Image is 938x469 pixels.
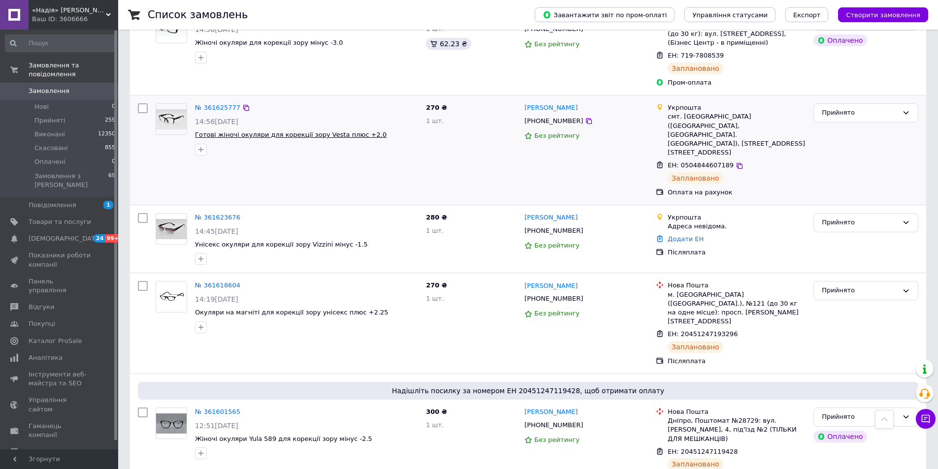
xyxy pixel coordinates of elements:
span: ЕН: 20451247119428 [668,448,738,455]
span: Каталог ProSale [29,337,82,345]
a: Жіночі окуляри Yula 589 для корекції зору мінус -2.5 [195,435,372,442]
span: Замовлення з [PERSON_NAME] [34,172,108,189]
div: Ваш ID: 3606666 [32,15,118,24]
div: [PHONE_NUMBER] [522,224,585,237]
a: № 361601565 [195,408,240,415]
span: 14:19[DATE] [195,295,238,303]
img: Фото товару [156,289,187,305]
input: Пошук [5,34,116,52]
span: Без рейтингу [534,242,580,249]
span: [DEMOGRAPHIC_DATA] [29,234,101,243]
h1: Список замовлень [148,9,248,21]
div: Прийнято [822,412,898,422]
div: Укрпошта [668,103,806,112]
div: Оплачено [813,431,867,442]
span: 0 [112,157,115,166]
div: Оплата на рахунок [668,188,806,197]
div: смт. [GEOGRAPHIC_DATA] ([GEOGRAPHIC_DATA], [GEOGRAPHIC_DATA]. [GEOGRAPHIC_DATA]), [STREET_ADDRESS... [668,112,806,157]
span: ЕН: 0504844607189 [668,161,734,169]
a: Окуляри на магніті для корекції зору унісекс плюс +2.25 [195,309,388,316]
span: Маркет [29,447,54,456]
div: Пром-оплата [668,78,806,87]
span: Повідомлення [29,201,76,210]
a: Створити замовлення [828,11,928,18]
span: 855 [105,144,115,153]
span: Відгуки [29,303,54,312]
span: Без рейтингу [534,132,580,139]
span: 1 шт. [426,295,444,302]
span: 24 [94,234,105,243]
a: Фото товару [156,103,187,135]
img: Фото товару [156,219,187,239]
div: [GEOGRAPHIC_DATA], Поштомат №1832 (до 30 кг): вул. [STREET_ADDRESS], (Бізнес Центр - в приміщенні) [668,21,806,48]
div: [PHONE_NUMBER] [522,419,585,432]
span: Унісекс окуляри для корекції зору Vizzini мінус -1.5 [195,241,368,248]
span: 300 ₴ [426,408,447,415]
button: Управління статусами [684,7,776,22]
span: Аналітика [29,353,63,362]
a: Фото товару [156,213,187,245]
a: [PERSON_NAME] [524,213,578,222]
div: Прийнято [822,218,898,228]
span: Замовлення [29,87,69,95]
div: Оплачено [813,34,867,46]
div: Нова Пошта [668,281,806,290]
span: Без рейтингу [534,436,580,443]
span: 69 [108,172,115,189]
span: Прийняті [34,116,65,125]
span: 270 ₴ [426,104,447,111]
div: [PHONE_NUMBER] [522,115,585,127]
span: 12350 [98,130,115,139]
span: 1 шт. [426,227,444,234]
span: 1 [103,201,113,209]
a: Додати ЕН [668,235,704,243]
span: Нові [34,102,49,111]
div: Укрпошта [668,213,806,222]
a: № 361618604 [195,281,240,289]
span: ЕН: 20451247193296 [668,330,738,338]
span: «Надія» Інтернет-Магазин [32,6,106,15]
button: Створити замовлення [838,7,928,22]
span: Виконані [34,130,65,139]
div: Заплановано [668,341,723,353]
span: 270 ₴ [426,281,447,289]
div: Прийнято [822,285,898,296]
span: Управління сайтом [29,396,91,413]
span: Панель управління [29,277,91,295]
a: [PERSON_NAME] [524,281,578,291]
div: Заплановано [668,63,723,74]
span: 14:58[DATE] [195,26,238,33]
span: Показники роботи компанії [29,251,91,269]
div: Післяплата [668,248,806,257]
span: 12:51[DATE] [195,422,238,430]
div: Післяплата [668,357,806,366]
span: Надішліть посилку за номером ЕН 20451247119428, щоб отримати оплату [142,386,914,396]
span: Без рейтингу [534,310,580,317]
a: Готові жіночі окуляри для корекції зору Vesta плюс +2.0 [195,131,387,138]
span: Оплачені [34,157,65,166]
span: Інструменти веб-майстра та SEO [29,370,91,388]
button: Завантажити звіт по пром-оплаті [535,7,675,22]
span: Створити замовлення [846,11,920,19]
span: Жіночі окуляри для корекції зору мінус -3.0 [195,39,343,46]
span: 14:56[DATE] [195,118,238,125]
a: № 361625777 [195,104,240,111]
span: Замовлення та повідомлення [29,61,118,79]
span: Без рейтингу [534,40,580,48]
div: Нова Пошта [668,407,806,416]
a: Фото товару [156,407,187,439]
span: 280 ₴ [426,214,447,221]
img: Фото товару [156,109,187,129]
div: Прийнято [822,108,898,118]
a: [PERSON_NAME] [524,103,578,113]
span: Експорт [793,11,821,19]
div: [PHONE_NUMBER] [522,292,585,305]
button: Експорт [785,7,829,22]
span: ЕН: 719-7808539 [668,52,724,59]
img: Фото товару [156,413,187,434]
a: [PERSON_NAME] [524,407,578,417]
span: Покупці [29,319,55,328]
